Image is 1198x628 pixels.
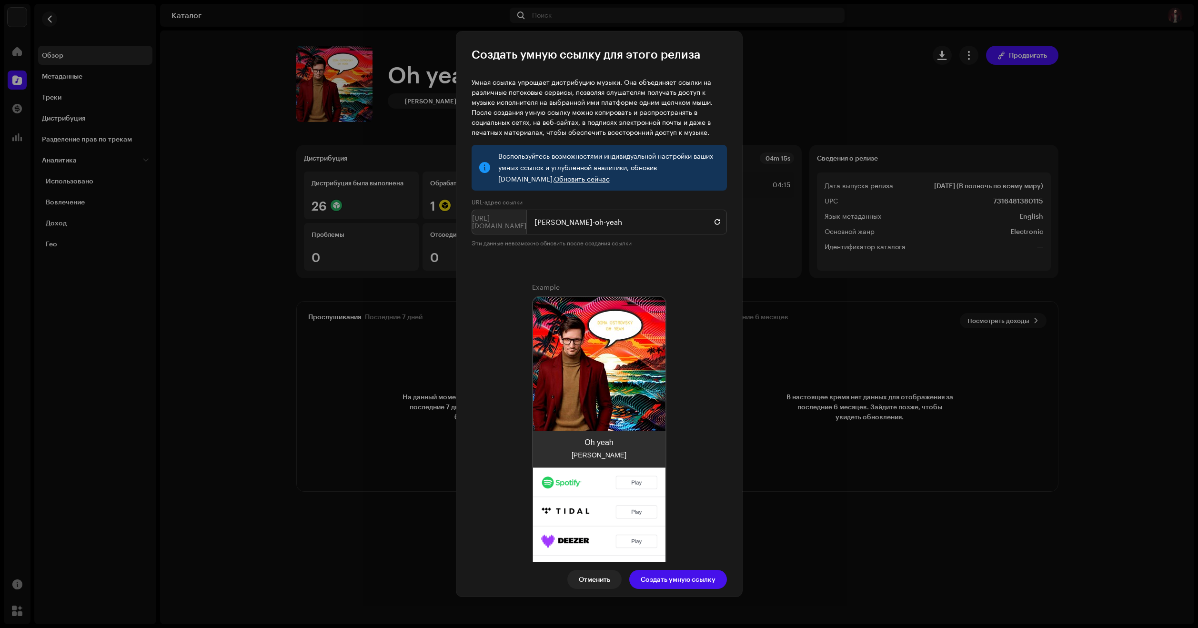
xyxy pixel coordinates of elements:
[641,570,715,589] span: Создать умную ссылку
[579,570,610,589] span: Отменить
[472,210,526,234] p-inputgroup-addon: [URL][DOMAIN_NAME]
[584,439,613,446] div: Oh yeah
[533,297,667,431] img: cadece86-6a34-4631-b716-3c99b67f42cf
[472,77,727,137] p: Умная ссылка упрощает дистрибуцию музыки. Она объединяет ссылки на различные потоковые сервисы, п...
[629,570,727,589] button: Создать умную ссылку
[554,175,610,183] a: Обновить сейчас
[532,282,666,292] div: Example
[498,151,719,185] div: Воспользуйтесь возможностями индивидуальной настройки ваших умных ссылок и углубленной аналитики,...
[472,238,632,248] small: Эти данные невозможно обновить после создания ссылки
[567,570,622,589] button: Отменить
[572,450,626,460] div: [PERSON_NAME]
[456,31,742,62] div: Создать умную ссылку для этого релиза
[472,198,523,206] label: URL-адрес ссылки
